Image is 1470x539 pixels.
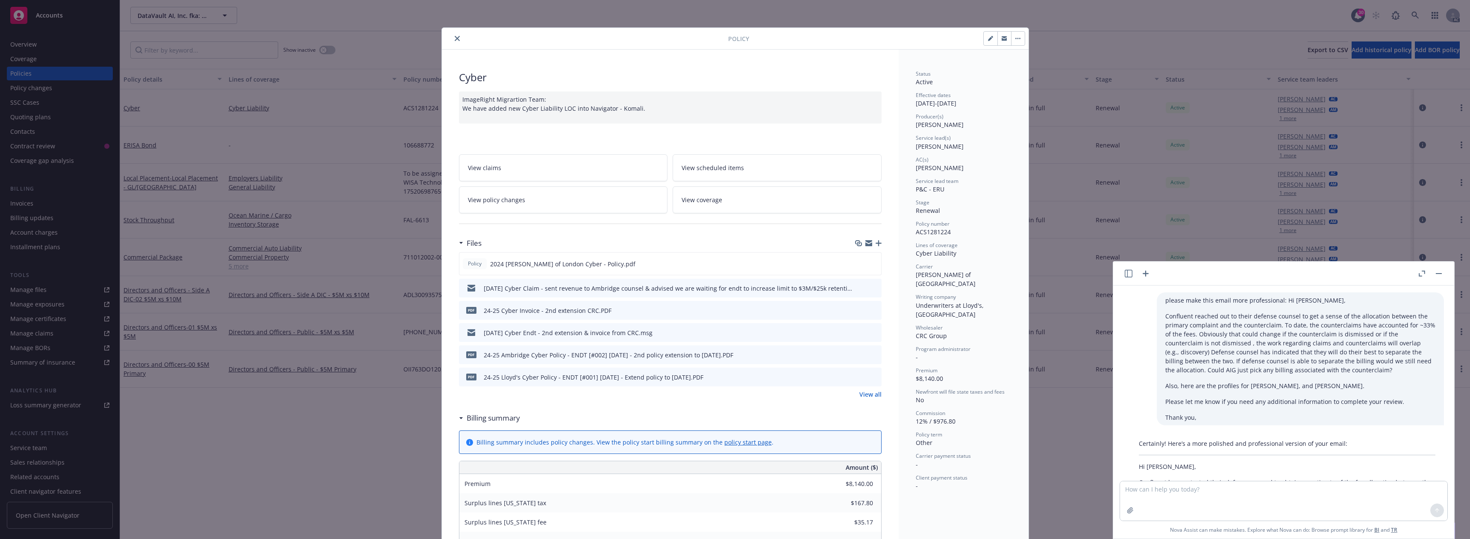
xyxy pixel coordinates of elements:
button: download file [856,259,863,268]
span: Service lead(s) [916,134,951,141]
span: Amount ($) [846,463,878,472]
a: View all [859,390,882,399]
button: preview file [870,373,878,382]
span: Carrier payment status [916,452,971,459]
span: ACS1281224 [916,228,951,236]
span: Premium [916,367,938,374]
button: close [452,33,462,44]
p: Please let me know if you need any additional information to complete your review. [1165,397,1435,406]
button: download file [857,306,864,315]
span: Surplus lines [US_STATE] tax [465,499,546,507]
span: View scheduled items [682,163,744,172]
span: Renewal [916,206,940,215]
span: Nova Assist can make mistakes. Explore what Nova can do: Browse prompt library for and [1170,521,1397,539]
span: Policy term [916,431,942,438]
span: Underwriters at Lloyd's, [GEOGRAPHIC_DATA] [916,301,985,318]
span: Stage [916,199,929,206]
a: BI [1374,526,1379,533]
span: Policy [466,260,483,268]
span: Policy [728,34,749,43]
div: [DATE] - [DATE] [916,91,1011,108]
div: Billing summary [459,412,520,424]
div: ImageRight Migrartion Team: We have added new Cyber Liability LOC into Navigator - Komali. [459,91,882,124]
div: 24-25 Lloyd's Cyber Policy - ENDT [#001] [DATE] - Extend policy to [DATE].PDF [484,373,703,382]
div: Billing summary includes policy changes. View the policy start billing summary on the . [476,438,773,447]
span: PDF [466,374,476,380]
a: TR [1391,526,1397,533]
h3: Files [467,238,482,249]
a: View policy changes [459,186,668,213]
span: Other [916,439,932,447]
span: AC(s) [916,156,929,163]
span: P&C - ERU [916,185,944,193]
span: PDF [466,307,476,313]
span: Surplus lines [US_STATE] fee [465,518,547,526]
div: Cyber [459,70,882,85]
div: Files [459,238,482,249]
button: preview file [870,284,878,293]
button: download file [857,328,864,337]
span: Producer(s) [916,113,944,120]
span: CRC Group [916,332,947,340]
button: preview file [870,259,878,268]
a: View scheduled items [673,154,882,181]
button: download file [857,373,864,382]
span: Cyber Liability [916,249,956,257]
input: 0.00 [823,516,878,529]
span: View policy changes [468,195,525,204]
p: Also, here are the profiles for [PERSON_NAME], and [PERSON_NAME]. [1165,381,1435,390]
button: preview file [870,328,878,337]
a: policy start page [724,438,772,446]
button: preview file [870,306,878,315]
button: download file [857,350,864,359]
button: preview file [870,350,878,359]
span: [PERSON_NAME] [916,142,964,150]
span: - [916,482,918,490]
span: Carrier [916,263,933,270]
div: 24-25 Cyber Invoice - 2nd extension CRC.PDF [484,306,612,315]
span: Service lead team [916,177,958,185]
span: Active [916,78,933,86]
button: download file [857,284,864,293]
span: - [916,460,918,468]
p: Confluent reached out to their defense counsel to get a sense of the allocation between the prima... [1165,312,1435,374]
span: View coverage [682,195,722,204]
p: please make this email more professional: Hi [PERSON_NAME], [1165,296,1435,305]
span: 2024 [PERSON_NAME] of London Cyber - Policy.pdf [490,259,635,268]
input: 0.00 [823,497,878,510]
span: No [916,396,924,404]
span: Effective dates [916,91,951,99]
span: [PERSON_NAME] [916,121,964,129]
span: PDF [466,351,476,358]
span: $8,140.00 [916,374,943,383]
span: Commission [916,409,945,417]
p: Thank you, [1165,413,1435,422]
span: Newfront will file state taxes and fees [916,388,1005,395]
div: [DATE] Cyber Claim - sent revenue to Ambridge counsel & advised we are waiting for endt to increa... [484,284,853,293]
span: Status [916,70,931,77]
span: Premium [465,480,491,488]
p: Hi [PERSON_NAME], [1139,462,1435,471]
a: View claims [459,154,668,181]
div: 24-25 Ambridge Cyber Policy - ENDT [#002] [DATE] - 2nd policy extension to [DATE].PDF [484,350,733,359]
span: Policy number [916,220,950,227]
span: Lines of coverage [916,242,958,249]
span: [PERSON_NAME] [916,164,964,172]
p: Certainly! Here’s a more polished and professional version of your email: [1139,439,1435,448]
span: Wholesaler [916,324,943,331]
span: Client payment status [916,474,967,481]
p: Confluent has contacted their defense counsel to obtain an estimate of the fee allocation between... [1139,478,1435,514]
input: 0.00 [823,477,878,490]
h3: Billing summary [467,412,520,424]
a: View coverage [673,186,882,213]
span: [PERSON_NAME] of [GEOGRAPHIC_DATA] [916,271,976,288]
span: Program administrator [916,345,970,353]
div: [DATE] Cyber Endt - 2nd extension & invoice from CRC.msg [484,328,653,337]
span: 12% / $976.80 [916,417,955,425]
span: Writing company [916,293,956,300]
span: View claims [468,163,501,172]
span: - [916,353,918,361]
